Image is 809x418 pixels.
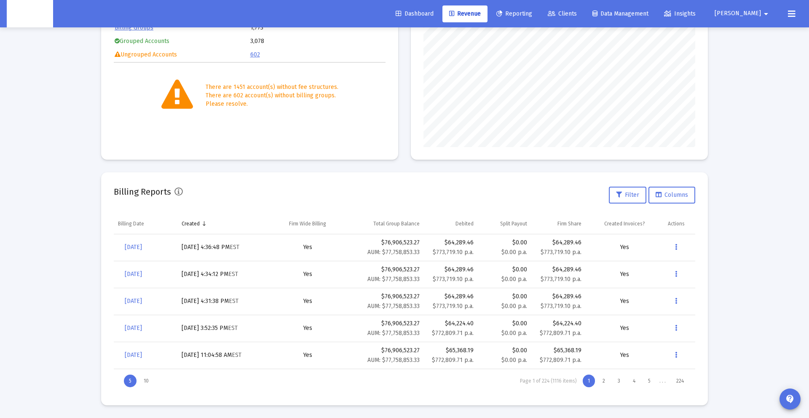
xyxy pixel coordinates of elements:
div: Split Payout [500,220,527,227]
div: Yes [273,324,341,332]
small: AUM: $77,758,853.33 [367,330,420,337]
div: $64,289.46 [428,265,474,274]
span: Data Management [592,10,648,17]
div: Page 1 [583,375,595,387]
div: $64,224.40 [428,319,474,328]
div: Firm Share [557,220,581,227]
td: Column Created Invoices? [586,214,664,234]
span: Dashboard [396,10,434,17]
div: Page 4 [628,375,640,387]
div: [DATE] 4:31:38 PM [182,297,265,305]
a: [DATE] [118,266,149,283]
a: Dashboard [389,5,440,22]
div: Yes [273,243,341,252]
div: $0.00 [482,292,527,311]
div: [DATE] 4:34:12 PM [182,270,265,279]
mat-icon: contact_support [785,394,795,404]
div: $64,289.46 [536,265,581,274]
div: Yes [590,324,659,332]
mat-icon: arrow_drop_down [761,5,771,22]
small: $0.00 p.a. [501,249,527,256]
div: $65,368.19 [536,346,581,355]
span: Filter [616,191,639,198]
div: $76,906,523.27 [350,319,420,338]
a: Reporting [490,5,539,22]
div: Yes [273,270,341,279]
div: $64,224.40 [536,319,581,328]
td: Column Debited [424,214,478,234]
small: $772,809.71 p.a. [540,356,581,364]
div: $0.00 [482,346,527,364]
div: Page 3 [613,375,625,387]
small: $773,719.10 p.a. [541,303,581,310]
div: Please resolve. [206,100,338,108]
a: Revenue [442,5,488,22]
button: Filter [609,187,646,204]
a: Data Management [586,5,655,22]
small: EST [230,244,239,251]
div: Page 1 of 224 (1116 items) [520,378,577,384]
small: $772,809.71 p.a. [432,356,474,364]
div: . . . [656,378,669,384]
div: [DATE] 11:04:58 AM [182,351,265,359]
div: $76,906,523.27 [350,346,420,364]
h2: Billing Reports [114,185,171,198]
small: $0.00 p.a. [501,356,527,364]
td: 3,078 [250,35,385,48]
div: Debited [455,220,474,227]
td: Column Total Group Balance [346,214,424,234]
div: [DATE] 4:36:48 PM [182,243,265,252]
div: Yes [273,297,341,305]
div: $64,289.46 [536,292,581,301]
div: Created [182,220,200,227]
div: [DATE] 3:52:35 PM [182,324,265,332]
div: $0.00 [482,238,527,257]
img: Dashboard [13,5,47,22]
div: $65,368.19 [428,346,474,355]
span: [DATE] [125,297,142,305]
small: $772,809.71 p.a. [540,330,581,337]
div: Data grid [114,214,695,393]
div: Yes [590,243,659,252]
td: Grouped Accounts [115,35,249,48]
span: [DATE] [125,244,142,251]
button: Columns [648,187,695,204]
small: $773,719.10 p.a. [541,276,581,283]
a: [DATE] [118,293,149,310]
small: $0.00 p.a. [501,276,527,283]
div: $64,289.46 [428,292,474,301]
div: Billing Date [118,220,144,227]
small: $773,719.10 p.a. [433,276,474,283]
a: [DATE] [118,239,149,256]
div: Display 5 items on page [124,375,137,387]
span: [DATE] [125,271,142,278]
a: [DATE] [118,347,149,364]
div: Yes [590,270,659,279]
div: $76,906,523.27 [350,265,420,284]
div: Page 2 [597,375,610,387]
span: [DATE] [125,351,142,359]
div: Page 5 [643,375,656,387]
td: Column Firm Wide Billing [269,214,346,234]
a: Clients [541,5,584,22]
div: Display 10 items on page [139,375,154,387]
td: 1,773 [250,21,385,34]
small: $0.00 p.a. [501,303,527,310]
small: EST [232,351,241,359]
small: $773,719.10 p.a. [433,249,474,256]
span: Reporting [496,10,532,17]
span: Clients [548,10,577,17]
div: Yes [590,297,659,305]
span: Insights [664,10,696,17]
td: Column Created [177,214,270,234]
div: Yes [590,351,659,359]
div: Yes [273,351,341,359]
small: $773,719.10 p.a. [541,249,581,256]
div: Total Group Balance [373,220,420,227]
div: Actions [668,220,685,227]
small: AUM: $77,758,853.33 [367,303,420,310]
div: Page 224 [671,375,689,387]
small: $0.00 p.a. [501,330,527,337]
a: [DATE] [118,320,149,337]
div: There are 1451 account(s) without fee structures. [206,83,338,91]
